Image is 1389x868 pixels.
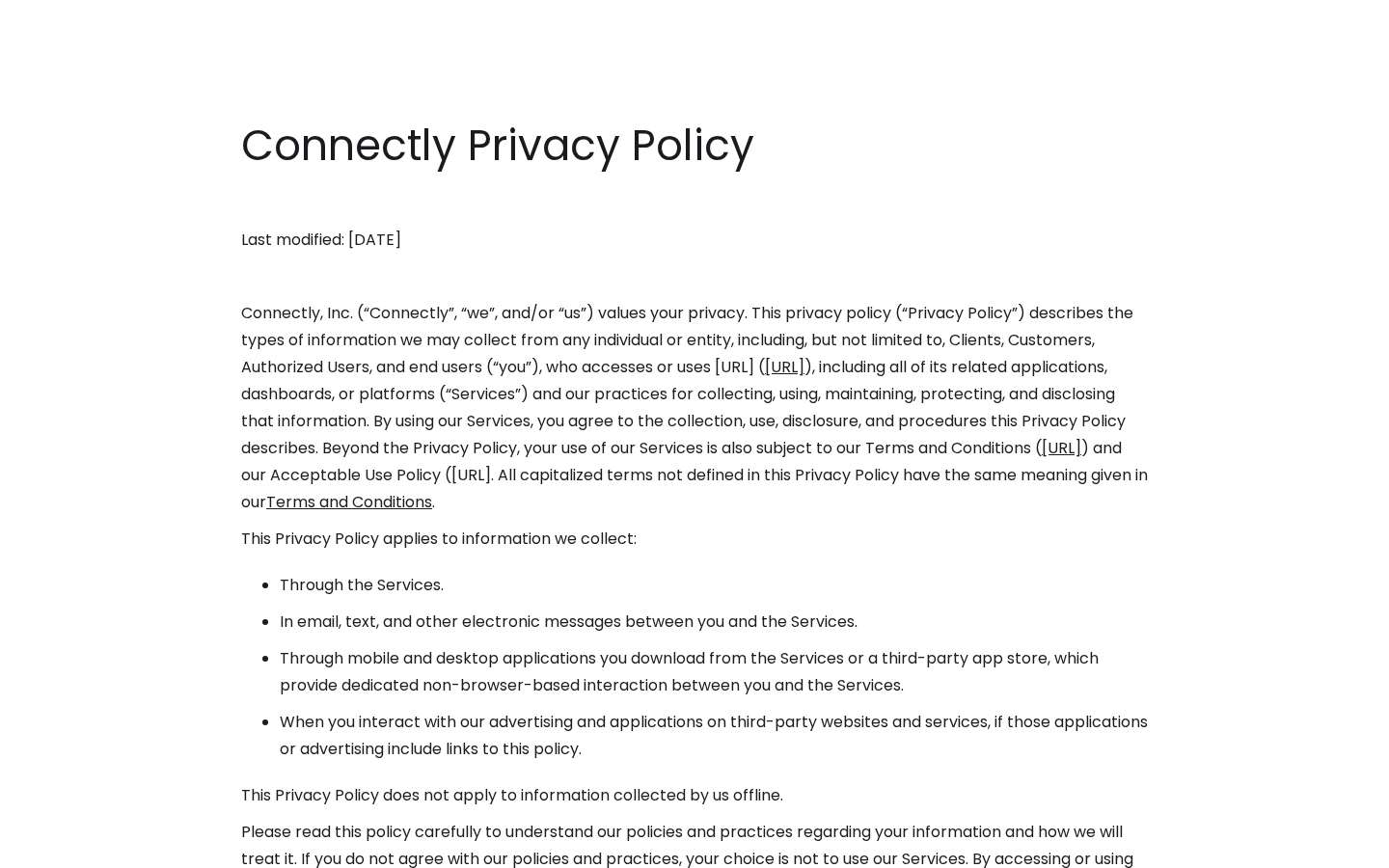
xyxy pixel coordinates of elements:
[241,116,1148,176] h1: Connectly Privacy Policy
[241,190,1148,217] p: ‍
[765,356,804,378] a: [URL]
[1042,437,1081,459] a: [URL]
[241,782,1148,809] p: This Privacy Policy does not apply to information collected by us offline.
[241,227,1148,254] p: Last modified: [DATE]
[280,609,1148,636] li: In email, text, and other electronic messages between you and the Services.
[241,263,1148,290] p: ‍
[241,526,1148,553] p: This Privacy Policy applies to information we collect:
[19,832,116,861] aside: Language selected: English
[280,645,1148,699] li: Through mobile and desktop applications you download from the Services or a third-party app store...
[266,491,432,513] a: Terms and Conditions
[280,572,1148,599] li: Through the Services.
[280,709,1148,763] li: When you interact with our advertising and applications on third-party websites and services, if ...
[241,300,1148,516] p: Connectly, Inc. (“Connectly”, “we”, and/or “us”) values your privacy. This privacy policy (“Priva...
[39,834,116,861] ul: Language list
